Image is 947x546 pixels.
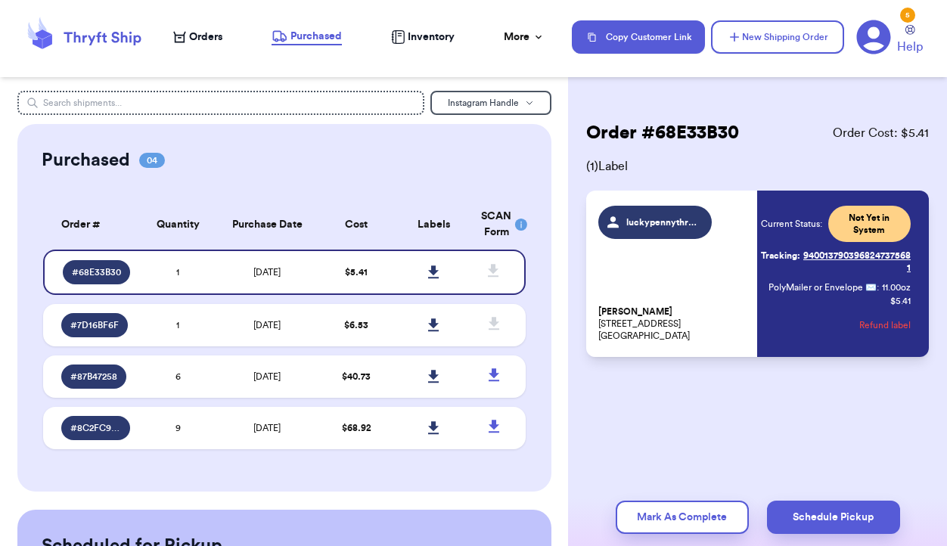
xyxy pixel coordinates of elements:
[272,29,342,45] a: Purchased
[586,157,929,175] span: ( 1 ) Label
[175,423,181,433] span: 9
[761,218,822,230] span: Current Status:
[70,422,122,434] span: # 8C2FC944
[430,91,551,115] button: Instagram Handle
[70,319,119,331] span: # 7D16BF6F
[216,200,318,250] th: Purchase Date
[17,91,424,115] input: Search shipments...
[139,200,216,250] th: Quantity
[408,29,455,45] span: Inventory
[391,29,455,45] a: Inventory
[42,148,130,172] h2: Purchased
[761,244,911,280] a: Tracking:9400137903968247375681
[253,423,281,433] span: [DATE]
[176,268,179,277] span: 1
[882,281,911,293] span: 11.00 oz
[586,121,739,145] h2: Order # 68E33B30
[711,20,844,54] button: New Shipping Order
[856,20,891,54] a: 5
[572,20,705,54] button: Copy Customer Link
[173,29,222,45] a: Orders
[877,281,879,293] span: :
[318,200,395,250] th: Cost
[189,29,222,45] span: Orders
[448,98,519,107] span: Instagram Handle
[175,372,181,381] span: 6
[761,250,800,262] span: Tracking:
[890,295,911,307] p: $ 5.41
[253,372,281,381] span: [DATE]
[897,25,923,56] a: Help
[342,372,371,381] span: $ 40.73
[253,321,281,330] span: [DATE]
[70,371,117,383] span: # 87B47258
[768,283,877,292] span: PolyMailer or Envelope ✉️
[176,321,179,330] span: 1
[616,501,749,534] button: Mark As Complete
[43,200,140,250] th: Order #
[139,153,165,168] span: 04
[598,306,748,342] p: [STREET_ADDRESS] [GEOGRAPHIC_DATA]
[767,501,900,534] button: Schedule Pickup
[342,423,371,433] span: $ 68.92
[253,268,281,277] span: [DATE]
[72,266,121,278] span: # 68E33B30
[395,200,472,250] th: Labels
[481,209,507,240] div: SCAN Form
[837,212,902,236] span: Not Yet in System
[504,29,545,45] div: More
[598,306,672,318] span: [PERSON_NAME]
[626,216,698,228] span: luckypennythrifts
[290,29,342,44] span: Purchased
[833,124,929,142] span: Order Cost: $ 5.41
[345,268,368,277] span: $ 5.41
[900,8,915,23] div: 5
[897,38,923,56] span: Help
[859,309,911,342] button: Refund label
[344,321,368,330] span: $ 6.53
